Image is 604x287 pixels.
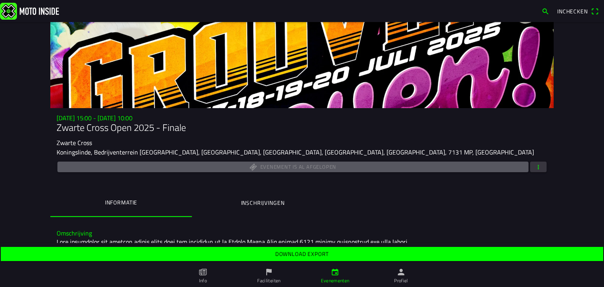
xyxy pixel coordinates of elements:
[331,268,339,276] ion-icon: calendar
[557,7,588,15] span: Inchecken
[321,277,350,284] ion-label: Evenementen
[199,277,207,284] ion-label: Info
[265,268,273,276] ion-icon: flag
[397,268,405,276] ion-icon: person
[57,114,547,122] h3: [DATE] 15:00 - [DATE] 10:00
[394,277,408,284] ion-label: Profiel
[257,277,280,284] ion-label: Faciliteiten
[57,147,534,157] ion-text: Koningslinde, Bedrijventerrein [GEOGRAPHIC_DATA], [GEOGRAPHIC_DATA], [GEOGRAPHIC_DATA], [GEOGRAPH...
[1,247,603,261] ion-button: Download export
[553,4,602,18] a: Incheckenqr scanner
[57,138,92,147] ion-text: Zwarte Cross
[199,268,207,276] ion-icon: paper
[105,198,137,207] ion-label: Informatie
[57,122,547,133] h1: Zwarte Cross Open 2025 - Finale
[241,199,285,207] ion-label: Inschrijvingen
[538,4,553,18] a: search
[57,230,547,237] h3: Omschrijving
